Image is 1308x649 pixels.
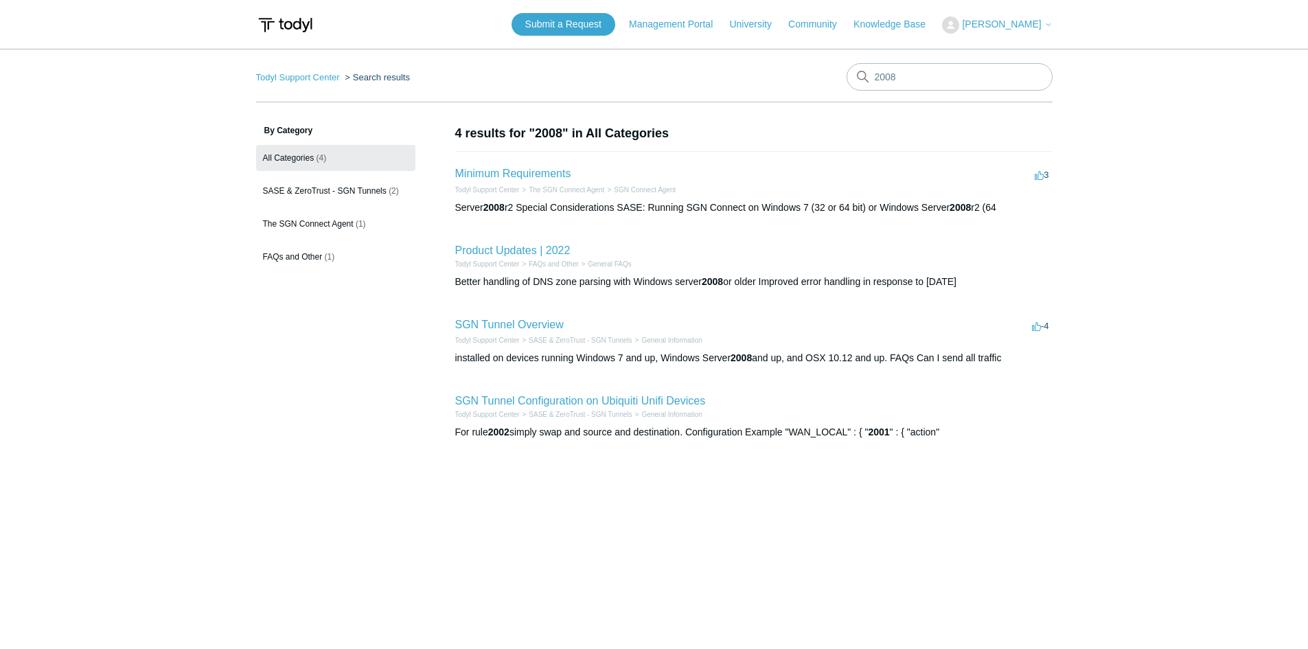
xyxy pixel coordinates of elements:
a: Todyl Support Center [455,337,520,344]
a: FAQs and Other (1) [256,244,415,270]
li: SGN Connect Agent [604,185,676,195]
span: 3 [1035,170,1048,180]
li: Search results [342,72,410,82]
a: Todyl Support Center [455,411,520,418]
span: (2) [389,186,399,196]
img: Todyl Support Center Help Center home page [256,12,314,38]
li: Todyl Support Center [455,409,520,420]
a: SASE & ZeroTrust - SGN Tunnels (2) [256,178,415,204]
span: [PERSON_NAME] [962,19,1041,30]
a: SGN Tunnel Configuration on Ubiquiti Unifi Devices [455,395,706,407]
a: Knowledge Base [853,17,939,32]
li: SASE & ZeroTrust - SGN Tunnels [519,335,632,345]
div: Server r2 Special Considerations SASE: Running SGN Connect on Windows 7 (32 or 64 bit) or Windows... [455,201,1053,215]
div: Better handling of DNS zone parsing with Windows server or older Improved error handling in respo... [455,275,1053,289]
li: FAQs and Other [519,259,578,269]
li: SASE & ZeroTrust - SGN Tunnels [519,409,632,420]
span: All Categories [263,153,314,163]
li: Todyl Support Center [455,335,520,345]
a: Todyl Support Center [455,260,520,268]
a: Community [788,17,851,32]
span: -4 [1032,321,1049,331]
h1: 4 results for "2008" in All Categories [455,124,1053,143]
span: (1) [356,219,366,229]
em: 2002 [488,426,509,437]
button: [PERSON_NAME] [942,16,1052,34]
a: Submit a Request [512,13,615,36]
a: SGN Connect Agent [614,186,676,194]
li: General FAQs [579,259,632,269]
span: (4) [317,153,327,163]
a: University [729,17,785,32]
span: SASE & ZeroTrust - SGN Tunnels [263,186,387,196]
a: Todyl Support Center [256,72,340,82]
input: Search [847,63,1053,91]
a: General FAQs [588,260,631,268]
li: Todyl Support Center [455,259,520,269]
a: Todyl Support Center [455,186,520,194]
a: The SGN Connect Agent (1) [256,211,415,237]
a: All Categories (4) [256,145,415,171]
a: Management Portal [629,17,726,32]
a: SASE & ZeroTrust - SGN Tunnels [529,411,632,418]
a: The SGN Connect Agent [529,186,604,194]
em: 2001 [868,426,889,437]
div: installed on devices running Windows 7 and up, Windows Server and up, and OSX 10.12 and up. FAQs ... [455,351,1053,365]
li: General Information [632,335,702,345]
li: Todyl Support Center [455,185,520,195]
div: For rule simply swap and source and destination. Configuration Example "WAN_LOCAL" : { " " : { "a... [455,425,1053,440]
span: (1) [325,252,335,262]
a: SGN Tunnel Overview [455,319,564,330]
a: SASE & ZeroTrust - SGN Tunnels [529,337,632,344]
a: Minimum Requirements [455,168,571,179]
h3: By Category [256,124,415,137]
a: FAQs and Other [529,260,578,268]
a: General Information [641,411,702,418]
a: General Information [641,337,702,344]
li: General Information [632,409,702,420]
em: 2008 [483,202,505,213]
em: 2008 [950,202,971,213]
li: The SGN Connect Agent [519,185,604,195]
em: 2008 [702,276,723,287]
a: Product Updates | 2022 [455,244,571,256]
span: FAQs and Other [263,252,323,262]
em: 2008 [731,352,752,363]
span: The SGN Connect Agent [263,219,354,229]
li: Todyl Support Center [256,72,343,82]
